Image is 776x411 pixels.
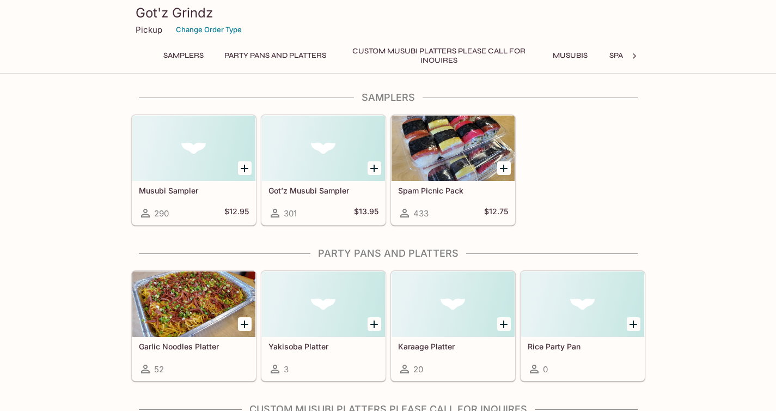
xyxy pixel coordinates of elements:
button: Samplers [157,48,210,63]
a: Yakisoba Platter3 [261,271,386,381]
button: Add Karaage Platter [497,317,511,331]
h3: Got'z Grindz [136,4,641,21]
h5: Spam Picnic Pack [398,186,508,195]
span: 0 [543,364,548,374]
button: Add Garlic Noodles Platter [238,317,252,331]
h5: Got’z Musubi Sampler [268,186,378,195]
button: Change Order Type [171,21,247,38]
span: 3 [284,364,289,374]
h4: Party Pans and Platters [131,247,645,259]
button: Custom Musubi Platters PLEASE CALL FOR INQUIRES [341,48,537,63]
div: Musubi Sampler [132,116,255,181]
button: Add Spam Picnic Pack [497,161,511,175]
div: Got’z Musubi Sampler [262,116,385,181]
h5: Garlic Noodles Platter [139,342,249,351]
a: Spam Picnic Pack433$12.75 [391,115,515,225]
h5: Yakisoba Platter [268,342,378,351]
span: 433 [413,208,429,219]
a: Musubi Sampler290$12.95 [132,115,256,225]
div: Yakisoba Platter [262,271,385,337]
span: 52 [154,364,164,374]
button: Musubis [546,48,595,63]
div: Garlic Noodles Platter [132,271,255,337]
div: Spam Picnic Pack [392,116,515,181]
h5: $12.75 [484,207,508,220]
div: Rice Party Pan [521,271,644,337]
div: Karaage Platter [392,271,515,337]
h4: Samplers [131,92,645,104]
p: Pickup [136,25,162,35]
button: Add Musubi Sampler [238,161,252,175]
a: Karaage Platter20 [391,271,515,381]
h5: $13.95 [354,207,378,220]
button: Party Pans and Platters [218,48,332,63]
a: Garlic Noodles Platter52 [132,271,256,381]
button: Add Got’z Musubi Sampler [368,161,381,175]
a: Got’z Musubi Sampler301$13.95 [261,115,386,225]
span: 20 [413,364,423,374]
button: Spam Musubis [603,48,673,63]
button: Add Yakisoba Platter [368,317,381,331]
span: 290 [154,208,169,219]
a: Rice Party Pan0 [521,271,645,381]
button: Add Rice Party Pan [627,317,640,331]
h5: Musubi Sampler [139,186,249,195]
h5: Karaage Platter [398,342,508,351]
h5: $12.95 [224,207,249,220]
h5: Rice Party Pan [528,342,638,351]
span: 301 [284,208,297,219]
